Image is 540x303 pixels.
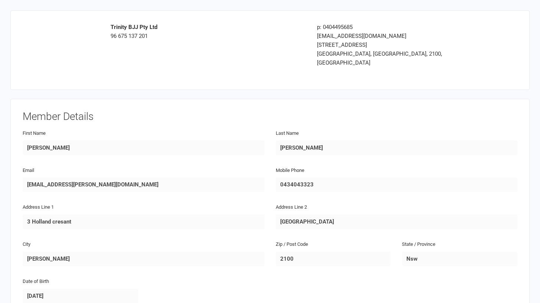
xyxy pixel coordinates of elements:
[276,130,299,137] label: Last Name
[23,203,54,211] label: Address Line 1
[23,130,46,137] label: First Name
[23,241,30,248] label: City
[23,167,34,175] label: Email
[317,40,471,49] div: [STREET_ADDRESS]
[111,24,157,30] strong: Trinity BJJ Pty Ltd
[23,111,517,123] h3: Member Details
[276,167,304,175] label: Mobile Phone
[276,203,307,211] label: Address Line 2
[317,49,471,67] div: [GEOGRAPHIC_DATA], [GEOGRAPHIC_DATA], 2100, [GEOGRAPHIC_DATA]
[111,23,305,40] div: 96 675 137 201
[23,278,49,286] label: Date of Birth
[317,32,471,40] div: [EMAIL_ADDRESS][DOMAIN_NAME]
[276,241,308,248] label: Zip / Post Code
[402,241,435,248] label: State / Province
[317,23,471,32] div: p: 0404495685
